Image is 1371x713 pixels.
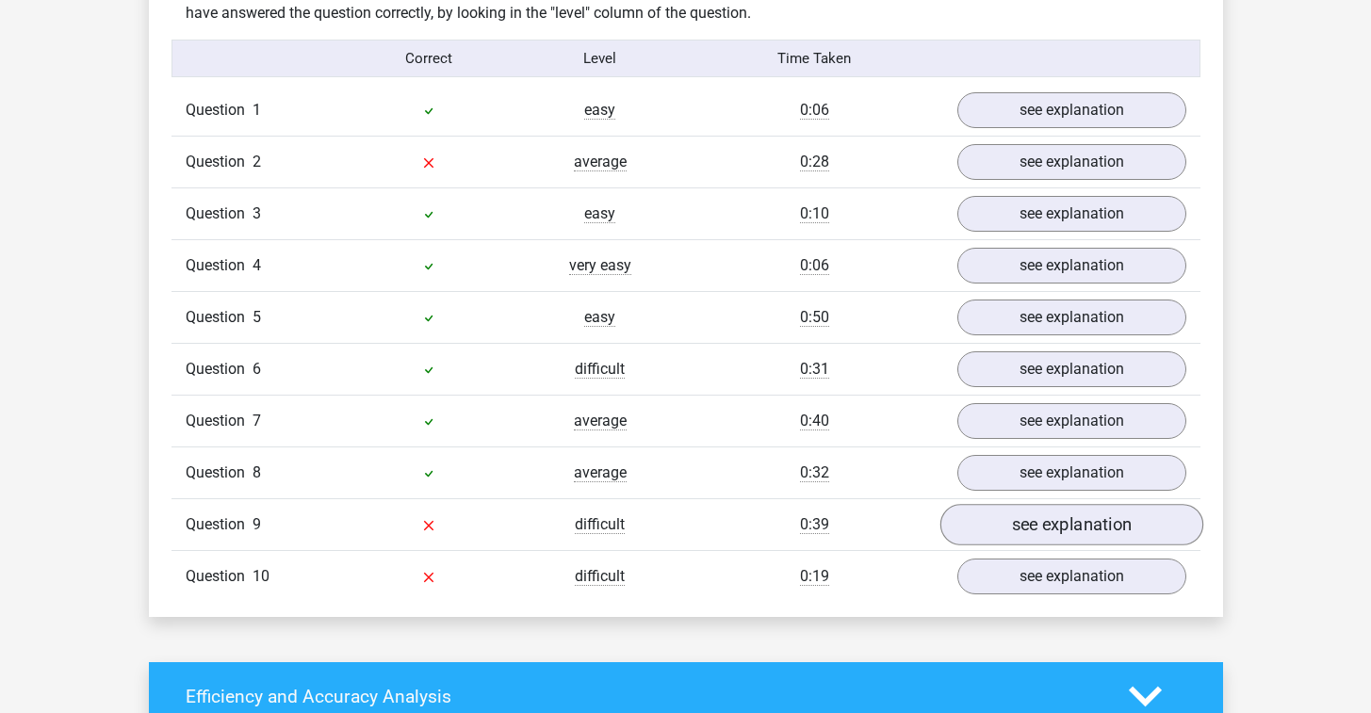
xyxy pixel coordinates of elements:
span: Question [186,99,253,122]
span: 0:32 [800,463,829,482]
a: see explanation [957,196,1186,232]
span: Question [186,410,253,432]
span: 10 [253,567,269,585]
a: see explanation [957,144,1186,180]
div: Time Taken [685,48,942,70]
h4: Efficiency and Accuracy Analysis [186,686,1101,707]
span: easy [584,204,615,223]
span: 0:06 [800,256,829,275]
a: see explanation [957,455,1186,491]
span: 0:50 [800,308,829,327]
span: Question [186,565,253,588]
span: 2 [253,153,261,170]
span: Question [186,358,253,381]
a: see explanation [957,559,1186,594]
span: 7 [253,412,261,429]
a: see explanation [957,248,1186,284]
span: Question [186,462,253,484]
span: difficult [575,360,625,379]
span: easy [584,308,615,327]
span: easy [584,101,615,120]
span: 8 [253,463,261,481]
span: 0:40 [800,412,829,430]
span: difficult [575,567,625,586]
span: average [574,463,627,482]
span: difficult [575,515,625,534]
span: Question [186,151,253,173]
span: average [574,412,627,430]
div: Correct [343,48,514,70]
span: average [574,153,627,171]
span: very easy [569,256,631,275]
span: 5 [253,308,261,326]
a: see explanation [957,403,1186,439]
span: 0:06 [800,101,829,120]
span: 1 [253,101,261,119]
a: see explanation [957,300,1186,335]
span: 0:31 [800,360,829,379]
a: see explanation [957,92,1186,128]
span: 4 [253,256,261,274]
a: see explanation [939,505,1202,546]
span: 0:19 [800,567,829,586]
span: Question [186,203,253,225]
span: Question [186,306,253,329]
span: 0:28 [800,153,829,171]
span: 0:39 [800,515,829,534]
a: see explanation [957,351,1186,387]
span: Question [186,254,253,277]
span: 3 [253,204,261,222]
span: 0:10 [800,204,829,223]
span: 6 [253,360,261,378]
span: 9 [253,515,261,533]
div: Level [514,48,686,70]
span: Question [186,513,253,536]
